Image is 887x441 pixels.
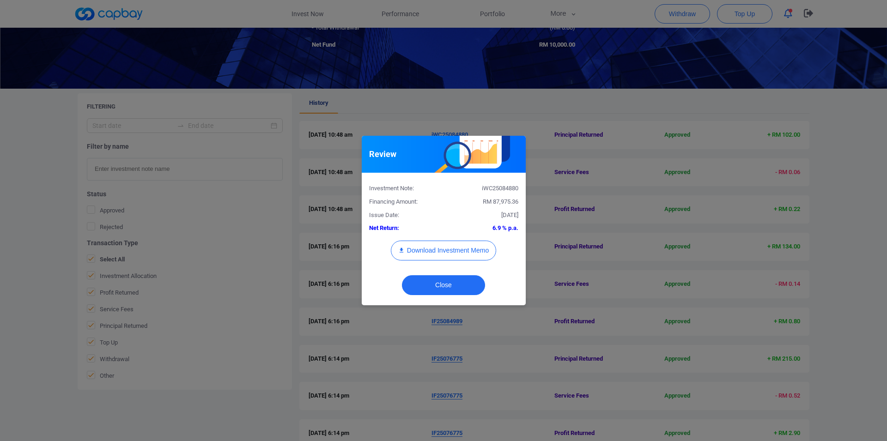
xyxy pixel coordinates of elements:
[362,184,444,193] div: Investment Note:
[369,149,396,160] h5: Review
[391,241,496,260] button: Download Investment Memo
[443,184,525,193] div: iWC25084880
[443,211,525,220] div: [DATE]
[402,275,485,295] button: Close
[362,211,444,220] div: Issue Date:
[443,224,525,233] div: 6.9 % p.a.
[362,224,444,233] div: Net Return:
[362,197,444,207] div: Financing Amount:
[483,198,518,205] span: RM 87,975.36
